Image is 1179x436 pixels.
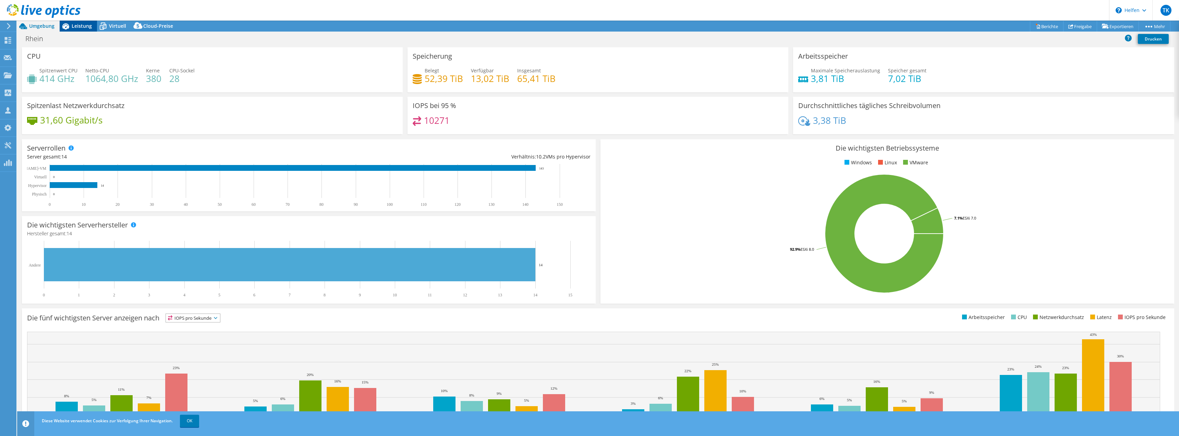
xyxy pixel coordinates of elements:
font: IOPS pro Sekunde [1125,314,1166,320]
font: Arbeitsspeicher [798,51,848,61]
text: 14 [539,263,543,267]
text: 23% [1062,366,1069,370]
font: 380 [146,72,161,85]
font: 10.2 [536,153,546,160]
text: Physisch [32,192,47,197]
text: 100 [387,202,393,207]
text: 9% [497,391,502,396]
font: TK [1163,7,1169,14]
text: 0 [53,192,55,196]
font: 3,81 TiB [811,72,844,85]
text: 5% [524,398,529,402]
font: Leistung [72,23,92,29]
text: 5% [847,398,852,402]
font: Maximale Speicherauslastung [811,67,880,74]
font: CPU [27,51,41,61]
a: Drucken [1138,34,1169,44]
font: Die wichtigsten Betriebssysteme [836,143,939,153]
text: 13 [498,293,502,297]
text: 25% [712,362,719,366]
text: 8% [469,393,474,397]
text: 70 [285,202,290,207]
font: 14 [66,230,72,237]
text: 5% [253,399,258,403]
text: 6 [253,293,255,297]
font: IOPS pro Sekunde [174,315,211,321]
font: CPU-Sockel [169,67,195,74]
font: 414 GHz [39,72,74,85]
text: 23% [173,366,180,370]
text: 140 [522,202,528,207]
text: 10 [82,202,86,207]
text: 10% [739,389,746,393]
text: 8 [324,293,326,297]
font: 65,41 TiB [517,72,556,85]
text: 1 [78,293,80,297]
font: Mehr [1154,23,1165,30]
text: 14 [101,184,104,187]
font: 13,02 TiB [471,72,509,85]
font: Serverrollen [27,143,65,153]
font: IOPS bei 95 % [413,101,456,110]
svg: \n [1116,7,1122,13]
text: 143 [539,167,544,170]
font: Durchschnittliches tägliches Schreibvolumen [798,101,940,110]
font: Arbeitsspeicher [969,314,1005,320]
text: 15 [568,293,572,297]
text: 15% [362,380,368,384]
tspan: 7.1% [954,215,963,221]
font: Insgesamt [517,67,541,74]
font: Verhältnis: [511,153,536,160]
text: 3% [631,401,636,405]
tspan: ESXi 7.0 [963,215,976,221]
font: Exportieren [1109,23,1133,30]
text: 11 [428,293,432,297]
text: 12% [550,386,557,390]
font: Spitzenlast Netzwerkdurchsatz [27,101,124,110]
text: 90 [354,202,358,207]
font: Belegt [425,67,439,74]
text: 6% [819,397,825,401]
font: Virtuell [109,23,126,29]
text: 0 [49,202,51,207]
font: 28 [169,72,180,85]
font: Drucken [1145,36,1162,42]
text: 10 [393,293,397,297]
text: 20% [307,373,314,377]
text: 9% [929,390,934,394]
text: 14 [533,293,537,297]
text: Hypervisor [28,183,47,188]
font: 1064,80 GHz [85,72,138,85]
text: 9 [359,293,361,297]
tspan: 92.9% [790,247,801,252]
text: 130 [488,202,495,207]
font: Diese Website verwendet Cookies zur Verfolgung Ihrer Navigation. [42,418,173,424]
text: 12 [463,293,467,297]
font: Speicher gesamt [888,67,926,74]
text: 11% [118,387,125,391]
text: 8% [64,394,69,398]
text: 120 [454,202,461,207]
text: Virtuell [34,175,47,179]
font: Die fünf wichtigsten Server anzeigen nach [27,313,159,322]
text: 10% [441,389,448,393]
font: Kerne [146,67,160,74]
text: 23% [1007,367,1014,371]
text: 0 [43,293,45,297]
a: Berichte [1030,21,1063,32]
text: 24% [1035,364,1042,368]
font: Umgebung [29,23,54,29]
font: Netto-CPU [85,67,109,74]
text: 20 [116,202,120,207]
text: 30 [150,202,154,207]
text: 5% [92,398,97,402]
text: 40 [184,202,188,207]
font: Verfügbar [471,67,494,74]
a: Exportieren [1097,21,1139,32]
font: 3,38 TiB [813,114,846,127]
text: 30% [1117,354,1124,358]
font: 7,02 TiB [888,72,921,85]
font: VMs pro Hypervisor [546,153,591,160]
text: 4 [183,293,185,297]
text: 0 [53,175,55,179]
